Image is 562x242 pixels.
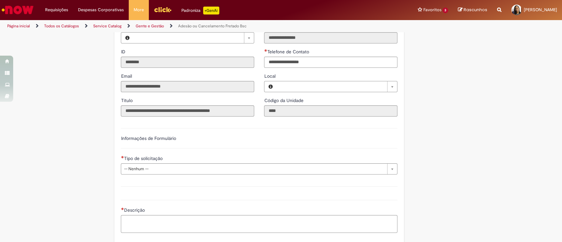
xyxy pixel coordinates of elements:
a: Limpar campo Local [276,81,397,92]
span: 3 [442,8,448,13]
textarea: Descrição [121,215,397,233]
a: Página inicial [7,23,30,29]
span: Somente leitura - Título [121,97,134,103]
button: Favorecido, Visualizar este registro [121,33,133,43]
span: Despesas Corporativas [78,7,124,13]
input: Código da Unidade [264,105,397,117]
a: Adesão ou Cancelamento Fretado Bsc [178,23,247,29]
input: Email [121,81,254,92]
span: Descrição [124,207,146,213]
span: Necessários [121,207,124,210]
span: Local [264,73,277,79]
span: More [134,7,144,13]
a: Limpar campo Favorecido [133,33,254,43]
a: Todos os Catálogos [44,23,79,29]
label: Somente leitura - Email [121,73,133,79]
input: ID [121,57,254,68]
a: Gente e Gestão [136,23,164,29]
span: Obrigatório Preenchido [264,49,267,52]
input: Departamento [264,32,397,43]
ul: Trilhas de página [5,20,370,32]
span: Telefone de Contato [267,49,310,55]
input: Título [121,105,254,117]
span: Rascunhos [464,7,487,13]
img: ServiceNow [1,3,35,16]
span: Requisições [45,7,68,13]
span: Somente leitura - ID [121,49,126,55]
span: [PERSON_NAME] [524,7,557,13]
label: Somente leitura - ID [121,48,126,55]
a: Rascunhos [458,7,487,13]
span: Somente leitura - Código da Unidade [264,97,305,103]
label: Somente leitura - Título [121,97,134,104]
span: Necessários [121,156,124,158]
span: Favoritos [423,7,441,13]
img: click_logo_yellow_360x200.png [154,5,172,14]
p: +GenAi [203,7,219,14]
input: Telefone de Contato [264,57,397,68]
span: -- Nenhum -- [124,164,384,174]
div: Padroniza [181,7,219,14]
span: Tipo de solicitação [124,155,164,161]
button: Local, Visualizar este registro [264,81,276,92]
label: Somente leitura - Código da Unidade [264,97,305,104]
a: Service Catalog [93,23,121,29]
label: Informações de Formulário [121,135,176,141]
